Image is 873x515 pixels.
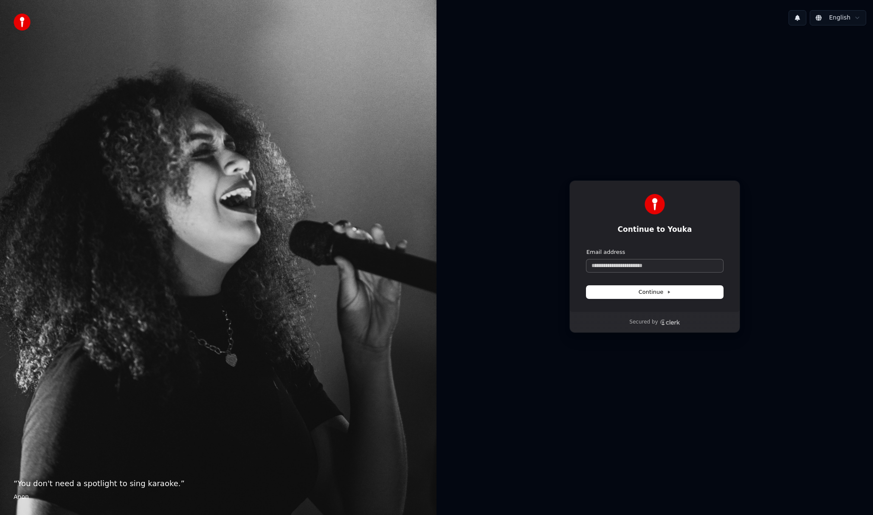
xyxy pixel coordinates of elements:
[586,248,625,256] label: Email address
[660,319,680,325] a: Clerk logo
[639,288,671,296] span: Continue
[14,478,423,490] p: “ You don't need a spotlight to sing karaoke. ”
[14,493,423,501] footer: Anon
[629,319,658,326] p: Secured by
[586,225,723,235] h1: Continue to Youka
[586,286,723,298] button: Continue
[14,14,31,31] img: youka
[645,194,665,214] img: Youka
